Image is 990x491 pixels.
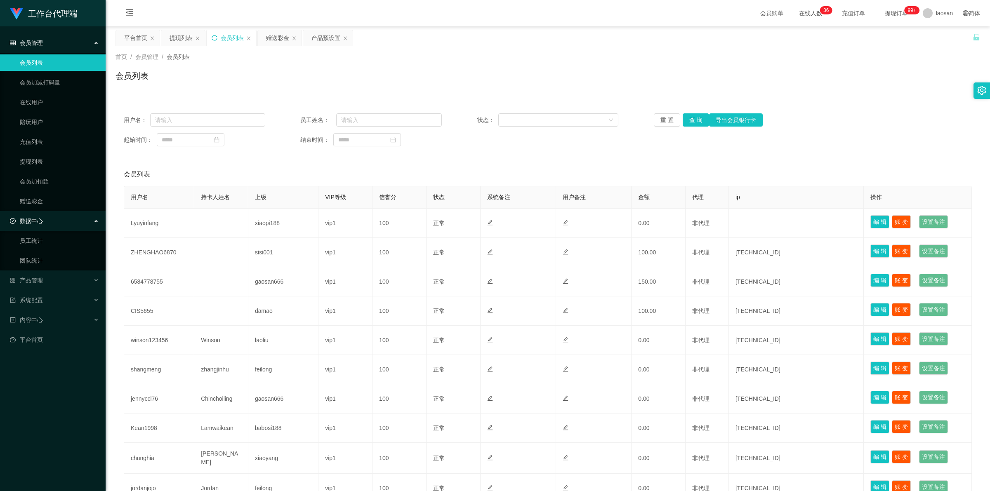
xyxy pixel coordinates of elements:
td: 100 [372,443,427,474]
span: / [130,54,132,60]
i: 图标: edit [563,249,568,255]
button: 账 变 [892,215,911,228]
h1: 工作台代理端 [28,0,78,27]
button: 账 变 [892,274,911,287]
i: 图标: edit [487,308,493,313]
td: 0.00 [632,443,686,474]
td: [TECHNICAL_ID] [729,238,864,267]
button: 编 辑 [870,244,889,258]
span: 系统配置 [10,297,43,303]
button: 账 变 [892,303,911,316]
i: 图标: unlock [973,33,980,41]
a: 会员加减打码量 [20,74,99,91]
td: [TECHNICAL_ID] [729,296,864,326]
button: 设置备注 [919,244,948,258]
span: 在线人数 [795,10,826,16]
span: 正常 [433,425,445,431]
i: 图标: edit [487,249,493,255]
td: [TECHNICAL_ID] [729,326,864,355]
i: 图标: setting [977,86,986,95]
td: 100 [372,413,427,443]
td: vip1 [318,238,372,267]
button: 编 辑 [870,332,889,345]
span: ip [735,194,740,200]
span: 正常 [433,278,445,285]
i: 图标: edit [487,337,493,343]
i: 图标: edit [487,455,493,460]
div: 会员列表 [221,30,244,46]
button: 重 置 [654,113,680,127]
span: / [162,54,163,60]
button: 账 变 [892,332,911,345]
span: 用户名： [124,116,150,125]
td: sisi001 [248,238,318,267]
span: 正常 [433,308,445,314]
button: 编 辑 [870,420,889,433]
span: 非代理 [692,308,709,314]
td: damao [248,296,318,326]
button: 账 变 [892,362,911,375]
span: 内容中心 [10,317,43,323]
i: 图标: edit [487,425,493,430]
button: 编 辑 [870,274,889,287]
button: 账 变 [892,450,911,463]
input: 请输入 [150,113,265,127]
td: 100 [372,326,427,355]
td: laoliu [248,326,318,355]
i: 图标: appstore-o [10,277,16,283]
span: 持卡人姓名 [201,194,230,200]
i: 图标: form [10,297,16,303]
span: 产品管理 [10,277,43,284]
span: 正常 [433,337,445,343]
a: 充值列表 [20,134,99,150]
span: 非代理 [692,455,709,461]
span: 正常 [433,249,445,256]
span: 充值订单 [838,10,869,16]
td: gaosan666 [248,267,318,296]
td: vip1 [318,326,372,355]
td: vip1 [318,384,372,413]
button: 编 辑 [870,391,889,404]
i: 图标: calendar [390,137,396,143]
a: 会员列表 [20,54,99,71]
button: 查 询 [683,113,709,127]
span: 正常 [433,366,445,373]
td: 0.00 [632,326,686,355]
span: 代理 [692,194,704,200]
h1: 会员列表 [115,70,148,82]
a: 图标: dashboard平台首页 [10,331,99,348]
td: 100 [372,238,427,267]
div: 产品预设置 [311,30,340,46]
i: 图标: edit [563,425,568,430]
i: 图标: global [963,10,969,16]
i: 图标: down [608,117,613,123]
span: 用户备注 [563,194,586,200]
p: 3 [823,6,826,14]
td: ZHENGHAO6870 [124,238,194,267]
i: 图标: close [195,36,200,41]
button: 编 辑 [870,362,889,375]
span: 提现订单 [881,10,912,16]
i: 图标: profile [10,317,16,323]
button: 账 变 [892,391,911,404]
i: 图标: edit [487,395,493,401]
div: 平台首页 [124,30,147,46]
i: 图标: check-circle-o [10,218,16,224]
i: 图标: edit [563,485,568,491]
td: [TECHNICAL_ID] [729,355,864,384]
td: [TECHNICAL_ID] [729,413,864,443]
td: [TECHNICAL_ID] [729,384,864,413]
td: 100.00 [632,238,686,267]
td: 150.00 [632,267,686,296]
td: xiaoyang [248,443,318,474]
td: 100 [372,267,427,296]
td: 0.00 [632,355,686,384]
sup: 36 [820,6,832,14]
a: 提现列表 [20,153,99,170]
i: 图标: sync [212,35,217,41]
span: 用户名 [131,194,148,200]
span: 非代理 [692,220,709,226]
input: 请输入 [336,113,441,127]
a: 会员加扣款 [20,173,99,190]
span: 操作 [870,194,882,200]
